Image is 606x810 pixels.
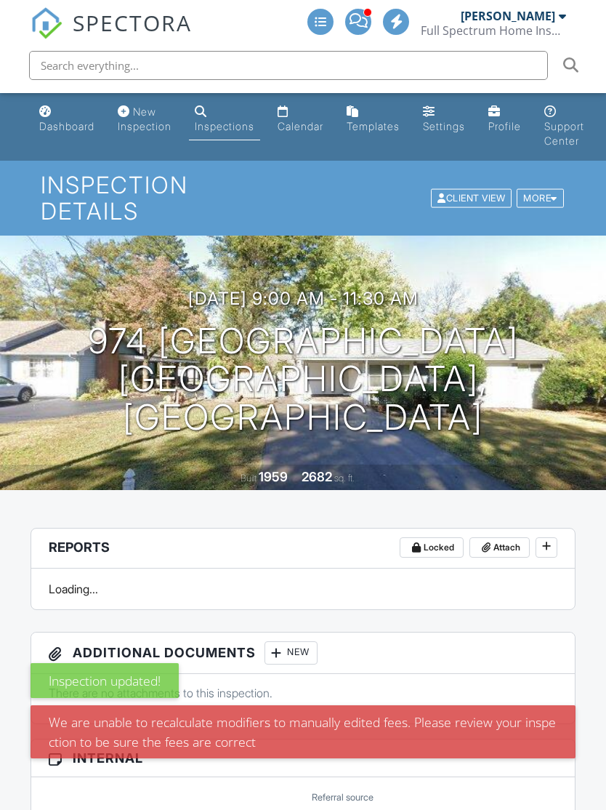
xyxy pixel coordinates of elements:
[482,99,527,140] a: Profile
[334,473,355,484] span: sq. ft.
[417,99,471,140] a: Settings
[41,172,565,223] h1: Inspection Details
[538,99,590,155] a: Support Center
[31,7,62,39] img: The Best Home Inspection Software - Spectora
[423,120,465,132] div: Settings
[73,7,192,38] span: SPECTORA
[312,791,373,804] label: Referral source
[118,105,171,132] div: New Inspection
[31,20,192,50] a: SPECTORA
[188,289,419,308] h3: [DATE] 9:00 am - 11:30 am
[278,120,323,132] div: Calendar
[517,188,564,208] div: More
[302,469,332,484] div: 2682
[488,120,521,132] div: Profile
[272,99,329,140] a: Calendar
[31,633,575,674] h3: Additional Documents
[112,99,177,140] a: New Inspection
[461,9,555,23] div: [PERSON_NAME]
[189,99,260,140] a: Inspections
[31,705,576,758] div: We are unable to recalculate modifiers to manually edited fees. Please review your inspection to ...
[33,99,100,140] a: Dashboard
[264,641,318,665] div: New
[39,120,94,132] div: Dashboard
[544,120,584,147] div: Support Center
[429,192,515,203] a: Client View
[347,120,400,132] div: Templates
[431,188,512,208] div: Client View
[259,469,288,484] div: 1959
[29,51,548,80] input: Search everything...
[341,99,405,140] a: Templates
[23,322,583,437] h1: 974 [GEOGRAPHIC_DATA] [GEOGRAPHIC_DATA], [GEOGRAPHIC_DATA]
[31,739,575,777] h3: Internal
[195,120,254,132] div: Inspections
[241,473,256,484] span: Built
[31,663,179,698] div: Inspection updated!
[421,23,566,38] div: Full Spectrum Home Inspectors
